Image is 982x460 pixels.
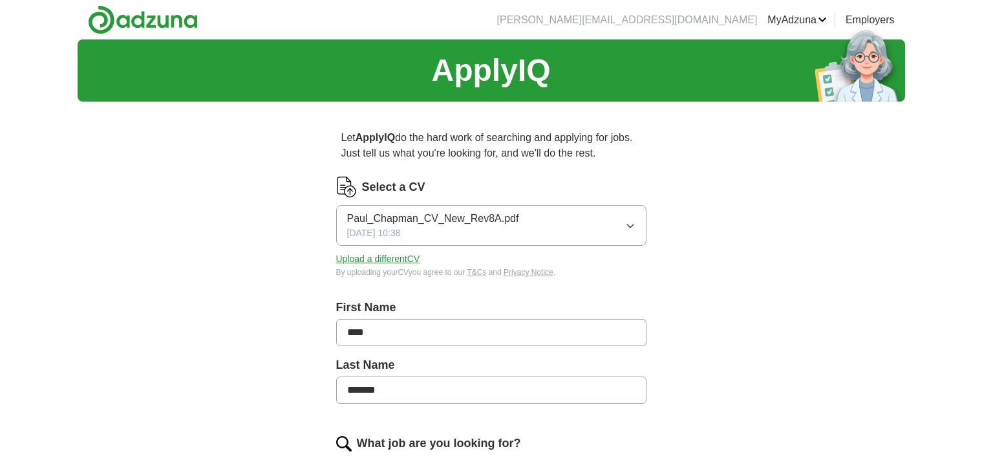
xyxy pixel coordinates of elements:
a: MyAdzuna [767,12,827,28]
img: CV Icon [336,177,357,197]
button: Paul_Chapman_CV_New_Rev8A.pdf[DATE] 10:38 [336,205,646,246]
button: Upload a differentCV [336,252,420,266]
label: Last Name [336,356,646,374]
img: Adzuna logo [88,5,198,34]
a: T&Cs [467,268,486,277]
span: Paul_Chapman_CV_New_Rev8A.pdf [347,211,519,226]
div: By uploading your CV you agree to our and . [336,267,646,278]
a: Employers [846,12,895,28]
label: First Name [336,299,646,316]
img: search.png [336,436,352,452]
strong: ApplyIQ [356,132,395,143]
a: Privacy Notice [504,268,553,277]
label: What job are you looking for? [357,435,521,452]
li: [PERSON_NAME][EMAIL_ADDRESS][DOMAIN_NAME] [497,12,758,28]
h1: ApplyIQ [431,47,550,94]
span: [DATE] 10:38 [347,226,401,240]
p: Let do the hard work of searching and applying for jobs. Just tell us what you're looking for, an... [336,125,646,166]
label: Select a CV [362,179,425,196]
